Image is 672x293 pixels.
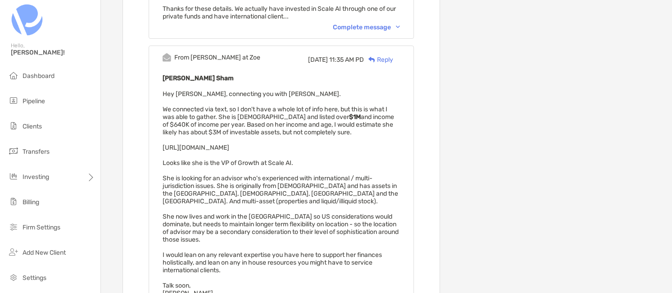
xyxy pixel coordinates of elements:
div: From [PERSON_NAME] at Zoe [174,54,260,61]
div: Complete message [333,23,400,31]
span: Investing [23,173,49,181]
img: add_new_client icon [8,247,19,257]
span: [PERSON_NAME]! [11,49,95,56]
span: Firm Settings [23,224,60,231]
img: Event icon [163,53,171,62]
img: billing icon [8,196,19,207]
span: Clients [23,123,42,130]
span: [DATE] [308,56,328,64]
img: investing icon [8,171,19,182]
b: [PERSON_NAME] Sham [163,74,234,82]
img: firm-settings icon [8,221,19,232]
img: settings icon [8,272,19,283]
span: Dashboard [23,72,54,80]
span: Billing [23,198,39,206]
img: Zoe Logo [11,4,43,36]
strong: $1M [349,113,361,121]
img: dashboard icon [8,70,19,81]
img: transfers icon [8,146,19,156]
img: Chevron icon [396,26,400,28]
img: pipeline icon [8,95,19,106]
div: Reply [364,55,393,64]
span: 11:35 AM PD [329,56,364,64]
img: Reply icon [368,57,375,63]
span: Settings [23,274,46,282]
span: Pipeline [23,97,45,105]
span: Add New Client [23,249,66,256]
span: Transfers [23,148,50,156]
img: clients icon [8,120,19,131]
